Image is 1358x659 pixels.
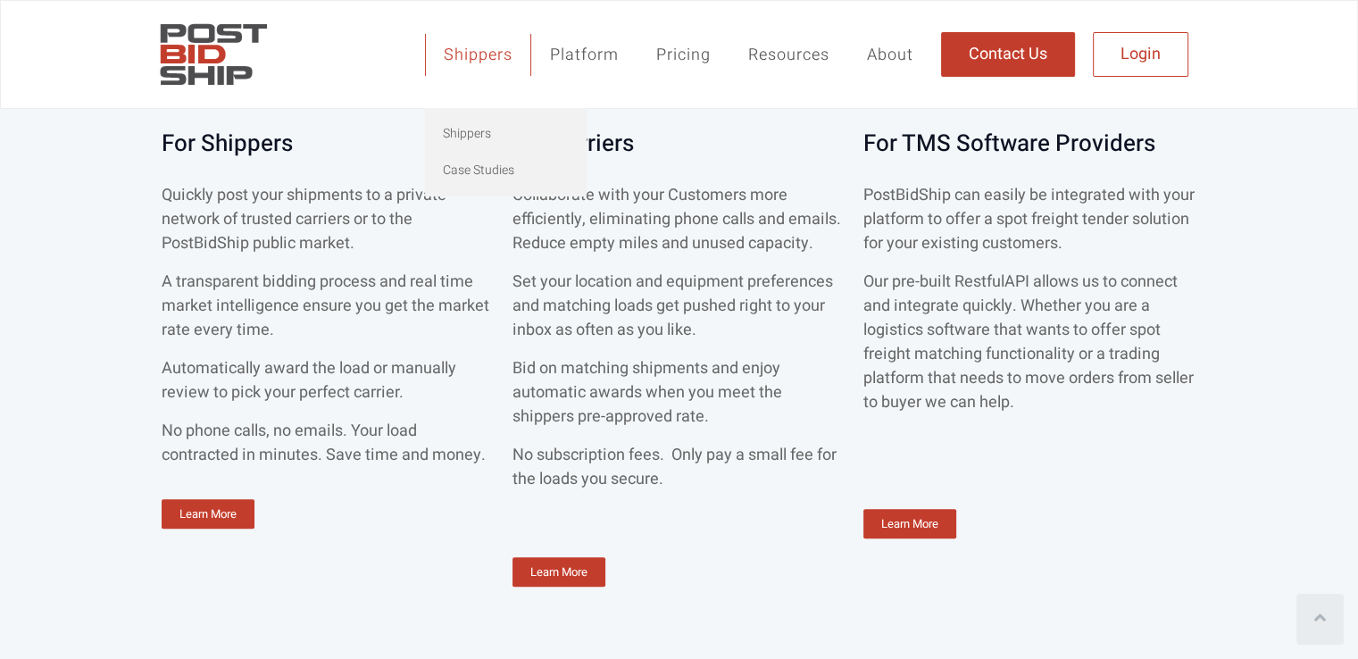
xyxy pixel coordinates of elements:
[863,509,956,538] a: Learn More
[162,356,495,405] p: Automatically award the load or manually review to pick your perfect carrier.
[512,443,846,491] p: No subscription fees. Only pay a small fee for the loads you secure.
[153,14,274,95] img: PostBidShip
[881,518,938,530] span: Learn More
[729,34,848,76] a: Resources
[969,46,1047,63] span: Contact Us
[863,130,1155,158] span: For TMS Software Providers
[941,32,1075,77] a: Contact Us
[162,499,254,529] a: Learn More
[512,557,605,587] a: Learn More
[512,270,846,342] p: Set your location and equipment preferences and matching loads get pushed right to your inbox as ...
[179,508,237,520] span: Learn More
[863,270,1196,414] p: Our pre-built RestfulAPI allows us to connect and integrate quickly. Whether you are a logistics ...
[848,34,932,76] a: About
[637,34,729,76] a: Pricing
[512,183,846,255] p: Collaborate with your Customers more efficiently, eliminating phone calls and emails. Reduce empt...
[863,183,1196,255] p: PostBidShip can easily be integrated with your platform to offer a spot freight tender solution f...
[162,130,293,158] span: For Shippers
[162,270,495,342] p: A transparent bidding process and real time market intelligence ensure you get the market rate ev...
[162,183,495,255] p: Quickly post your shipments to a private network of trusted carriers or to the PostBidShip public...
[425,108,586,196] ul: Shippers
[1121,46,1161,63] span: Login
[1093,32,1188,77] a: Login
[512,356,846,429] p: Bid on matching shipments and enjoy automatic awards when you meet the shippers pre-approved rate.
[531,34,637,76] a: Platform
[425,152,586,188] a: Case Studies
[425,34,531,76] a: Shippers
[425,115,586,152] a: Shippers
[530,566,587,578] span: Learn More
[162,419,495,467] p: No phone calls, no emails. Your load contracted in minutes. Save time and money.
